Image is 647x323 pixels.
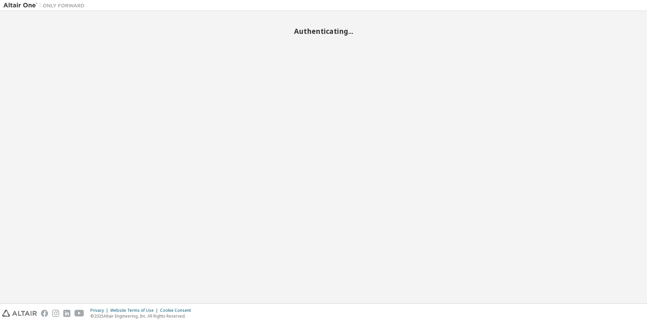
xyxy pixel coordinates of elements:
[110,308,160,313] div: Website Terms of Use
[2,310,37,317] img: altair_logo.svg
[90,308,110,313] div: Privacy
[63,310,70,317] img: linkedin.svg
[41,310,48,317] img: facebook.svg
[90,313,195,319] p: © 2025 Altair Engineering, Inc. All Rights Reserved.
[160,308,195,313] div: Cookie Consent
[74,310,84,317] img: youtube.svg
[3,27,644,36] h2: Authenticating...
[3,2,88,9] img: Altair One
[52,310,59,317] img: instagram.svg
